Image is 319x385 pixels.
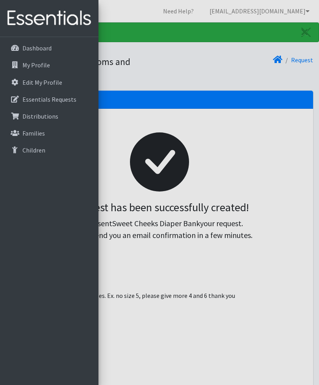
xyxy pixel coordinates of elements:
a: Dashboard [3,40,95,56]
p: My Profile [22,61,50,69]
p: Essentials Requests [22,95,76,103]
a: Essentials Requests [3,91,95,107]
a: Families [3,125,95,141]
p: Children [22,146,45,154]
a: Children [3,142,95,158]
a: Distributions [3,108,95,124]
a: My Profile [3,57,95,73]
img: HumanEssentials [3,5,95,32]
p: Families [22,129,45,137]
a: Edit My Profile [3,74,95,90]
p: Edit My Profile [22,78,62,86]
p: Dashboard [22,44,52,52]
p: Distributions [22,112,58,120]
